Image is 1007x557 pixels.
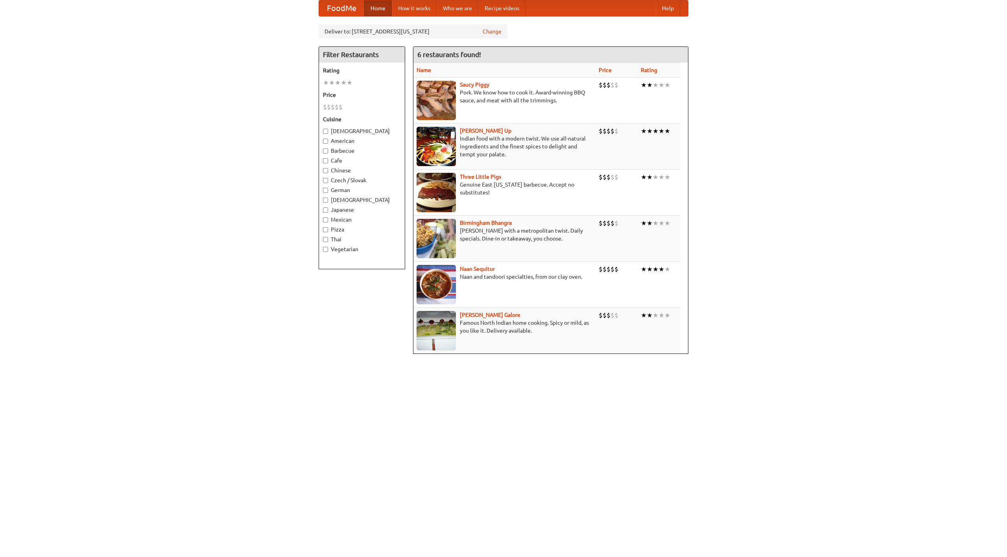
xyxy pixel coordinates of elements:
[664,265,670,274] li: ★
[483,28,502,35] a: Change
[664,173,670,181] li: ★
[603,265,607,274] li: $
[417,127,456,166] img: curryup.jpg
[653,219,658,228] li: ★
[331,103,335,111] li: $
[641,81,647,89] li: ★
[603,127,607,135] li: $
[417,227,592,242] p: [PERSON_NAME] with a metropolitan twist. Daily specials. Dine-in or takeaway, you choose.
[664,311,670,320] li: ★
[656,0,680,16] a: Help
[460,128,511,134] a: [PERSON_NAME] Up
[323,217,328,222] input: Mexican
[653,173,658,181] li: ★
[323,148,328,154] input: Barbecue
[335,78,341,87] li: ★
[323,227,328,232] input: Pizza
[323,168,328,173] input: Chinese
[647,127,653,135] li: ★
[323,157,401,165] label: Cafe
[647,219,653,228] li: ★
[323,167,401,174] label: Chinese
[323,139,328,144] input: American
[610,173,614,181] li: $
[437,0,478,16] a: Who we are
[647,265,653,274] li: ★
[323,78,329,87] li: ★
[641,311,647,320] li: ★
[417,219,456,258] img: bhangra.jpg
[339,103,343,111] li: $
[614,81,618,89] li: $
[347,78,352,87] li: ★
[653,311,658,320] li: ★
[641,173,647,181] li: ★
[658,127,664,135] li: ★
[323,129,328,134] input: [DEMOGRAPHIC_DATA]
[417,181,592,196] p: Genuine East [US_STATE] barbecue. Accept no substitutes!
[641,127,647,135] li: ★
[603,81,607,89] li: $
[323,137,401,145] label: American
[610,265,614,274] li: $
[417,81,456,120] img: saucy.jpg
[599,311,603,320] li: $
[641,219,647,228] li: ★
[603,219,607,228] li: $
[610,219,614,228] li: $
[417,135,592,158] p: Indian food with a modern twist. We use all-natural ingredients and the finest spices to delight ...
[323,158,328,163] input: Cafe
[658,219,664,228] li: ★
[323,237,328,242] input: Thai
[599,219,603,228] li: $
[417,273,592,281] p: Naan and tandoori specialties, from our clay oven.
[614,219,618,228] li: $
[323,127,401,135] label: [DEMOGRAPHIC_DATA]
[647,81,653,89] li: ★
[599,67,612,73] a: Price
[653,127,658,135] li: ★
[460,174,501,180] b: Three Little Pigs
[460,266,495,272] a: Naan Sequitur
[614,127,618,135] li: $
[460,312,520,318] a: [PERSON_NAME] Galore
[653,265,658,274] li: ★
[607,173,610,181] li: $
[658,311,664,320] li: ★
[323,103,327,111] li: $
[323,178,328,183] input: Czech / Slovak
[664,127,670,135] li: ★
[323,186,401,194] label: German
[607,219,610,228] li: $
[658,81,664,89] li: ★
[647,173,653,181] li: ★
[364,0,392,16] a: Home
[664,81,670,89] li: ★
[460,220,512,226] b: Birmingham Bhangra
[417,67,431,73] a: Name
[641,265,647,274] li: ★
[319,24,507,39] div: Deliver to: [STREET_ADDRESS][US_STATE]
[599,127,603,135] li: $
[599,265,603,274] li: $
[658,265,664,274] li: ★
[653,81,658,89] li: ★
[417,265,456,304] img: naansequitur.jpg
[323,67,401,74] h5: Rating
[614,311,618,320] li: $
[341,78,347,87] li: ★
[647,311,653,320] li: ★
[610,127,614,135] li: $
[335,103,339,111] li: $
[658,173,664,181] li: ★
[323,196,401,204] label: [DEMOGRAPHIC_DATA]
[417,173,456,212] img: littlepigs.jpg
[417,319,592,335] p: Famous North Indian home cooking. Spicy or mild, as you like it. Delivery available.
[460,81,489,88] a: Saucy Piggy
[319,47,405,63] h4: Filter Restaurants
[641,67,657,73] a: Rating
[323,188,328,193] input: German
